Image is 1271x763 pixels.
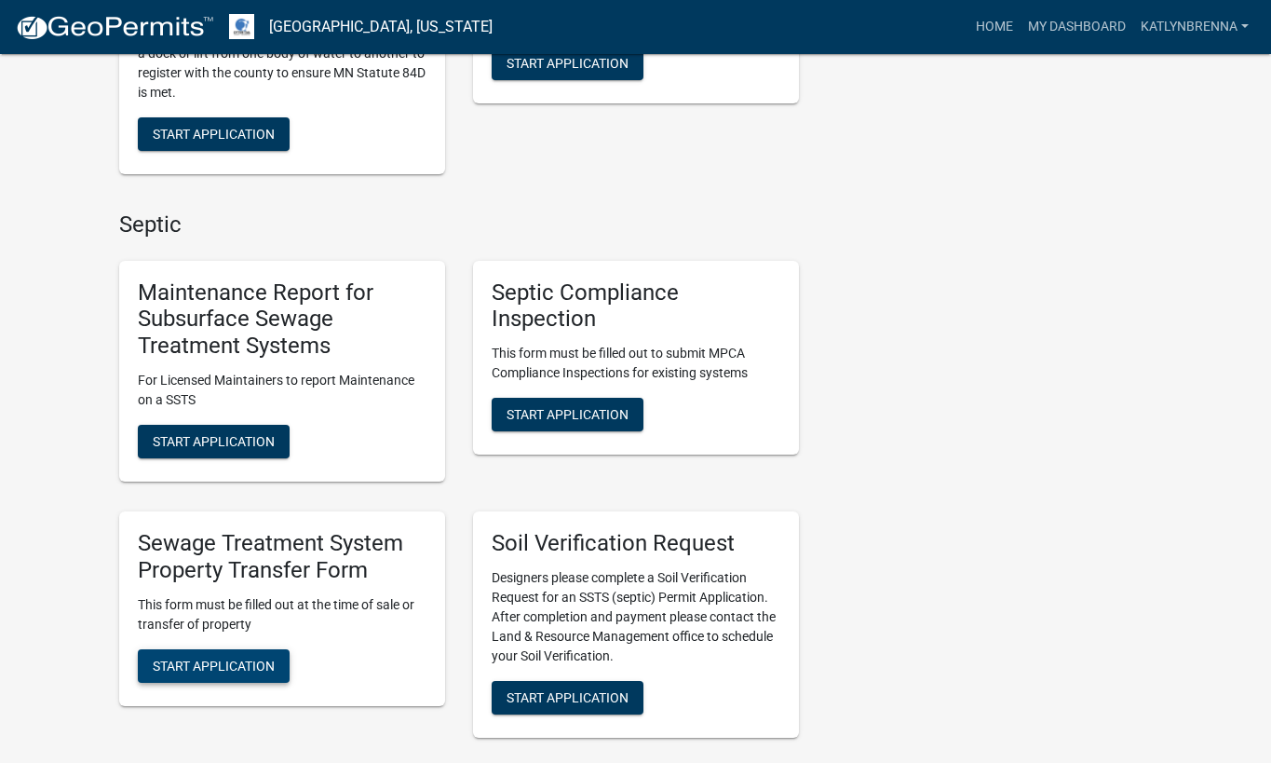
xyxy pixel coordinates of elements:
[492,398,643,431] button: Start Application
[492,344,780,383] p: This form must be filled out to submit MPCA Compliance Inspections for existing systems
[968,9,1021,45] a: Home
[492,279,780,334] h5: Septic Compliance Inspection
[1021,9,1133,45] a: My Dashboard
[138,117,290,151] button: Start Application
[138,530,426,584] h5: Sewage Treatment System Property Transfer Form
[492,681,643,715] button: Start Application
[138,371,426,410] p: For Licensed Maintainers to report Maintenance on a SSTS
[1133,9,1256,45] a: katlynbrenna
[492,568,780,666] p: Designers please complete a Soil Verification Request for an SSTS (septic) Permit Application. Af...
[229,14,254,39] img: Otter Tail County, Minnesota
[119,211,799,238] h4: Septic
[269,11,493,43] a: [GEOGRAPHIC_DATA], [US_STATE]
[153,126,275,141] span: Start Application
[138,279,426,360] h5: Maintenance Report for Subsurface Sewage Treatment Systems
[507,689,629,704] span: Start Application
[153,434,275,449] span: Start Application
[153,658,275,673] span: Start Application
[507,407,629,422] span: Start Application
[492,530,780,557] h5: Soil Verification Request
[138,595,426,634] p: This form must be filled out at the time of sale or transfer of property
[492,47,643,80] button: Start Application
[138,649,290,683] button: Start Application
[507,55,629,70] span: Start Application
[138,425,290,458] button: Start Application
